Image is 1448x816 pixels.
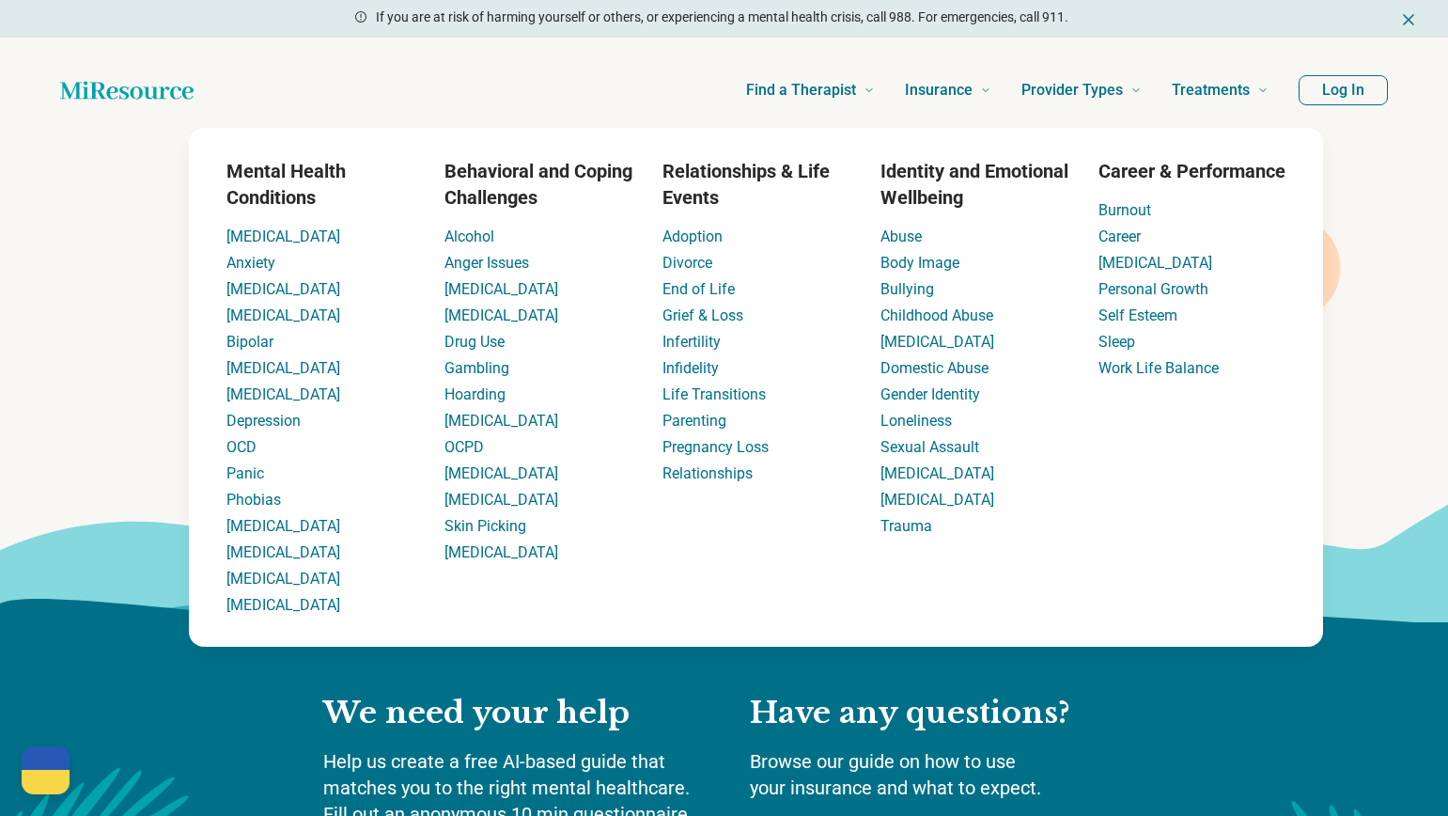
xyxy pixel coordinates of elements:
h2: We need your help [323,694,712,733]
span: Treatments [1172,77,1250,103]
a: End of Life [662,280,735,298]
span: Insurance [905,77,973,103]
a: Loneliness [880,412,952,430]
a: Alcohol [444,228,494,245]
a: Bipolar [226,333,273,351]
a: Skin Picking [444,517,526,535]
a: Parenting [662,412,726,430]
button: Dismiss [1399,8,1418,30]
a: [MEDICAL_DATA] [880,464,994,482]
p: Browse our guide on how to use your insurance and what to expect. [750,748,1126,801]
a: Burnout [1098,201,1151,219]
a: [MEDICAL_DATA] [444,280,558,298]
a: Anxiety [226,254,275,272]
a: Life Transitions [662,385,766,403]
a: Infidelity [662,359,719,377]
a: Provider Types [1021,53,1142,128]
a: Hoarding [444,385,506,403]
p: If you are at risk of harming yourself or others, or experiencing a mental health crisis, call 98... [376,8,1068,27]
h3: Relationships & Life Events [662,158,850,211]
a: Relationships [662,464,753,482]
a: [MEDICAL_DATA] [226,228,340,245]
a: Domestic Abuse [880,359,989,377]
a: [MEDICAL_DATA] [226,517,340,535]
a: Bullying [880,280,934,298]
a: Panic [226,464,264,482]
a: [MEDICAL_DATA] [226,306,340,324]
a: Depression [226,412,301,430]
a: [MEDICAL_DATA] [880,333,994,351]
a: [MEDICAL_DATA] [226,280,340,298]
div: Find a Therapist [76,128,1436,647]
a: Phobias [226,491,281,509]
a: Divorce [662,254,712,272]
a: [MEDICAL_DATA] [1098,254,1212,272]
a: [MEDICAL_DATA] [444,412,558,430]
a: OCD [226,438,257,456]
a: Personal Growth [1098,280,1208,298]
a: Sexual Assault [880,438,979,456]
a: Trauma [880,517,932,535]
a: [MEDICAL_DATA] [226,596,340,614]
a: Childhood Abuse [880,306,993,324]
a: Home page [60,71,194,109]
a: [MEDICAL_DATA] [444,491,558,509]
a: Treatments [1172,53,1269,128]
h3: Identity and Emotional Wellbeing [880,158,1068,211]
button: Log In [1299,75,1388,105]
span: Provider Types [1021,77,1123,103]
a: [MEDICAL_DATA] [226,359,340,377]
a: Anger Issues [444,254,529,272]
a: Career [1098,228,1141,245]
a: Adoption [662,228,723,245]
h3: Mental Health Conditions [226,158,414,211]
a: Body Image [880,254,959,272]
a: Work Life Balance [1098,359,1219,377]
a: Self Esteem [1098,306,1177,324]
a: Drug Use [444,333,505,351]
a: Insurance [905,53,991,128]
a: OCPD [444,438,484,456]
a: Grief & Loss [662,306,743,324]
a: [MEDICAL_DATA] [444,543,558,561]
a: Sleep [1098,333,1135,351]
a: Infertility [662,333,721,351]
a: [MEDICAL_DATA] [880,491,994,509]
h2: Have any questions? [750,694,1126,733]
a: [MEDICAL_DATA] [226,543,340,561]
a: [MEDICAL_DATA] [226,570,340,588]
a: [MEDICAL_DATA] [444,464,558,482]
a: Gambling [444,359,509,377]
h3: Behavioral and Coping Challenges [444,158,632,211]
span: Find a Therapist [746,77,856,103]
a: Abuse [880,228,922,245]
a: [MEDICAL_DATA] [444,306,558,324]
a: [MEDICAL_DATA] [226,385,340,403]
a: Gender Identity [880,385,980,403]
a: Pregnancy Loss [662,438,769,456]
h3: Career & Performance [1098,158,1285,184]
a: Find a Therapist [746,53,875,128]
